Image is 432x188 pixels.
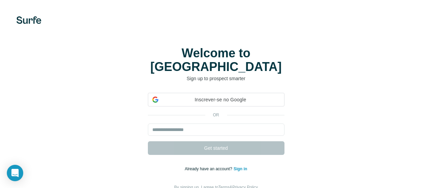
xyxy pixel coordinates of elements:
[148,75,284,82] p: Sign up to prospect smarter
[234,167,247,171] a: Sign in
[148,46,284,74] h1: Welcome to [GEOGRAPHIC_DATA]
[161,96,280,103] span: Inscrever-se no Google
[185,167,234,171] span: Already have an account?
[205,112,227,118] p: or
[148,93,284,106] div: Inscrever-se no Google
[7,165,23,181] div: Open Intercom Messenger
[16,16,41,24] img: Surfe's logo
